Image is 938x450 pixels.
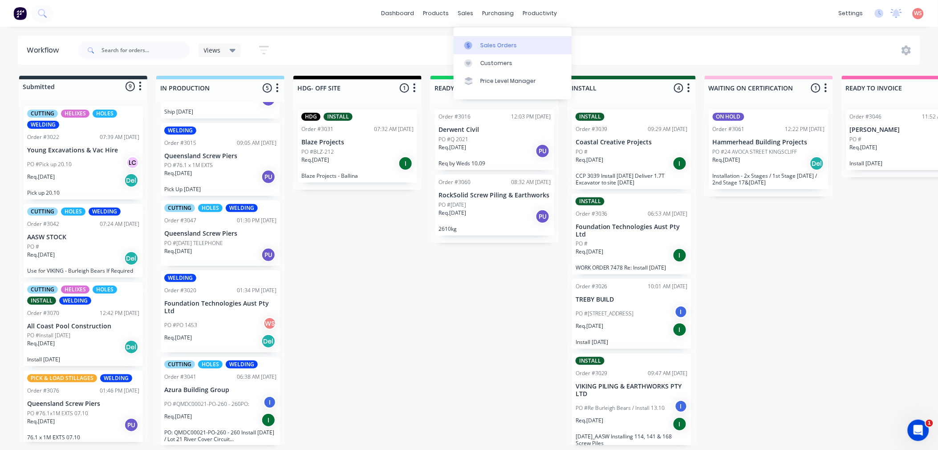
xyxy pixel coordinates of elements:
[164,239,223,247] p: PO #[DATE] TELEPHONE
[204,45,221,55] span: Views
[124,173,138,188] div: Del
[13,7,27,20] img: Factory
[576,310,634,318] p: PO #[STREET_ADDRESS]
[439,201,466,209] p: PO #[DATE]
[908,420,929,441] iframe: Intercom live chat
[164,334,192,342] p: Req. [DATE]
[673,417,687,431] div: I
[27,147,139,154] p: Young Excavations & Vac Hire
[709,109,828,189] div: ON HOLDOrder #306112:22 PM [DATE]Hammerhead Building ProjectsPO #24 AVOCA STREET KINGSCLIFFReq.[D...
[850,135,862,143] p: PO #
[198,204,223,212] div: HOLES
[454,36,572,54] a: Sales Orders
[102,41,190,59] input: Search for orders...
[59,297,91,305] div: WELDING
[164,286,196,295] div: Order #3020
[536,144,550,158] div: PU
[124,418,138,432] div: PU
[164,108,276,115] p: Ship [DATE]
[439,160,551,167] p: Req by Weds 10.09
[198,360,223,368] div: HOLES
[785,125,825,133] div: 12:22 PM [DATE]
[226,204,258,212] div: WELDING
[713,156,740,164] p: Req. [DATE]
[439,209,466,217] p: Req. [DATE]
[27,173,55,181] p: Req. [DATE]
[374,125,414,133] div: 07:32 AM [DATE]
[27,387,59,395] div: Order #3076
[27,110,58,118] div: CUTTING
[439,113,471,121] div: Order #3016
[164,360,195,368] div: CUTTING
[24,371,143,444] div: PICK & LOAD STILLAGESWELDINGOrder #307601:46 PM [DATE]Queensland Screw PiersPO #76.1x1M EXTS 07.1...
[27,409,88,417] p: PO #76.1x1M EXTS 07.10
[261,334,276,348] div: Del
[301,156,329,164] p: Req. [DATE]
[518,7,561,20] div: productivity
[27,340,55,348] p: Req. [DATE]
[126,156,139,169] div: LC
[164,386,276,394] p: Azura Building Group
[926,420,933,427] span: 1
[237,286,276,295] div: 01:34 PM [DATE]
[164,139,196,147] div: Order #3015
[301,125,333,133] div: Order #3031
[27,286,58,294] div: CUTTING
[435,175,554,236] div: Order #306008:32 AM [DATE]RockSolid Screw Piling & EarthworksPO #[DATE]Req.[DATE]PU2610kg
[164,230,276,237] p: Queensland Screw Piers
[480,59,512,67] div: Customers
[572,353,691,450] div: INSTALLOrder #302909:47 AM [DATE]VIKING PILING & EARTHWORKS PTY LTDPO #Re Burleigh Bears / Instal...
[261,248,276,262] div: PU
[164,169,192,177] p: Req. [DATE]
[576,156,603,164] p: Req. [DATE]
[161,270,280,352] div: WELDINGOrder #302001:34 PM [DATE]Foundation Technologies Aust Pty LtdPO #PO 1453WSReq.[DATE]Del
[648,369,688,377] div: 09:47 AM [DATE]
[576,383,688,398] p: VIKING PILING & EARTHWORKS PTY LTD
[100,309,139,317] div: 12:42 PM [DATE]
[27,233,139,241] p: AASW STOCK
[301,148,334,156] p: PO #BLZ-212
[61,208,85,216] div: HOLES
[27,251,55,259] p: Req. [DATE]
[576,339,688,345] p: Install [DATE]
[439,192,551,199] p: RockSolid Screw Piling & Earthworks
[914,9,922,17] span: WS
[435,109,554,170] div: Order #301612:03 PM [DATE]Derwent CivilPO #Q 2021Req.[DATE]PUReq by Weds 10.09
[100,220,139,228] div: 07:24 AM [DATE]
[161,200,280,266] div: CUTTINGHOLESWELDINGOrder #304701:30 PM [DATE]Queensland Screw PiersPO #[DATE] TELEPHONEReq.[DATE]PU
[576,404,665,412] p: PO #Re Burleigh Bears / Install 13.10
[648,210,688,218] div: 06:53 AM [DATE]
[164,274,196,282] div: WELDING
[674,400,688,413] div: I
[24,106,143,200] div: CUTTINGHELIXESHOLESWELDINGOrder #302207:39 AM [DATE]Young Excavations & Vac HirePO #Pick up 20.10...
[480,77,536,85] div: Price Level Manager
[27,434,139,441] p: 76.1 x 1M EXTS 07.10
[576,148,588,156] p: PO #
[713,172,825,186] p: Installation - 2x Stages / 1st Stage [DATE] / 2nd Stage 17&[DATE]
[674,305,688,319] div: I
[24,204,143,278] div: CUTTINGHOLESWELDINGOrder #304207:24 AM [DATE]AASW STOCKPO #Req.[DATE]DelUse for VIKING - Burleigh...
[713,139,825,146] p: Hammerhead Building Projects
[124,251,138,266] div: Del
[164,247,192,255] p: Req. [DATE]
[673,156,687,171] div: I
[511,113,551,121] div: 12:03 PM [DATE]
[439,135,468,143] p: PO #Q 2021
[576,197,605,205] div: INSTALL
[27,189,139,196] p: Pick up 20.10
[576,296,688,303] p: TREBY BUILD
[164,373,196,381] div: Order #3041
[576,139,688,146] p: Coastal Creative Projects
[576,125,608,133] div: Order #3039
[301,113,321,121] div: HDG
[480,41,517,49] div: Sales Orders
[576,210,608,218] div: Order #3036
[27,220,59,228] div: Order #3042
[576,433,688,446] p: [DATE]_AASW Installing 114, 141 & 168 Screw Piles
[439,178,471,186] div: Order #3060
[439,225,551,232] p: 2610kg
[27,160,72,168] p: PO #Pick up 20.10
[673,248,687,262] div: I
[576,357,605,365] div: INSTALL
[301,172,414,179] p: Blaze Projects - Ballina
